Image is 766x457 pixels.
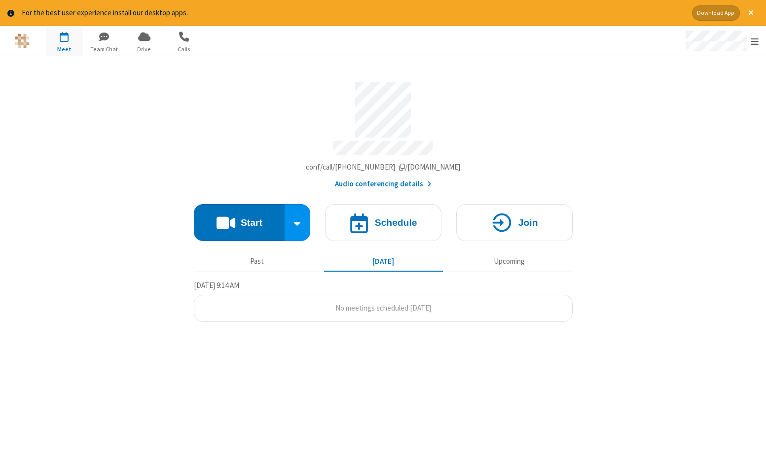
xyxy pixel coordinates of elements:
div: Open menu [676,26,766,56]
button: Copy my meeting room linkCopy my meeting room link [306,162,460,173]
button: Close alert [743,5,759,21]
span: Copy my meeting room link [306,162,460,172]
button: Join [456,204,573,241]
span: [DATE] 9:14 AM [194,281,239,290]
span: No meetings scheduled [DATE] [335,303,431,313]
button: Download App [692,5,740,21]
div: For the best user experience install our desktop apps. [22,7,685,19]
button: Past [197,252,316,271]
h4: Start [241,218,262,227]
span: Calls [166,45,203,54]
button: Schedule [325,204,441,241]
span: Team Chat [86,45,123,54]
span: Drive [126,45,163,54]
img: iotum.​ucaas.​tech [15,34,30,48]
section: Today's Meetings [194,280,573,322]
button: Logo [3,26,40,56]
iframe: Chat [741,431,759,450]
h4: Schedule [375,218,417,227]
div: Start conference options [285,204,310,241]
button: [DATE] [324,252,442,271]
button: Start [194,204,285,241]
button: Audio conferencing details [335,178,431,190]
span: Meet [46,45,83,54]
h4: Join [518,218,538,227]
button: Upcoming [450,252,569,271]
section: Account details [194,74,573,189]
